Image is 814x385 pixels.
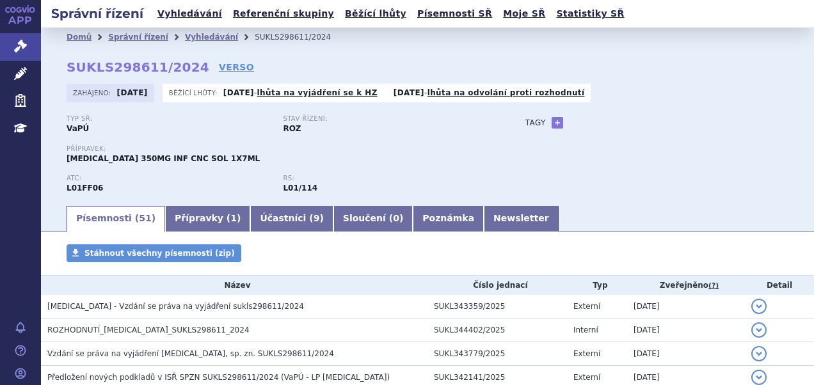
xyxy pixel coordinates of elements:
a: Poznámka [413,206,484,232]
th: Detail [745,276,814,295]
a: Moje SŘ [499,5,549,22]
a: lhůta na odvolání proti rozhodnutí [427,88,585,97]
li: SUKLS298611/2024 [255,27,347,47]
p: - [394,88,585,98]
a: Domů [67,33,92,42]
th: Zveřejněno [627,276,745,295]
button: detail [751,322,767,338]
span: [MEDICAL_DATA] 350MG INF CNC SOL 1X7ML [67,154,260,163]
strong: [DATE] [223,88,254,97]
span: Zahájeno: [73,88,113,98]
button: detail [751,346,767,361]
a: Stáhnout všechny písemnosti (zip) [67,244,241,262]
th: Číslo jednací [427,276,567,295]
td: [DATE] [627,318,745,342]
a: Referenční skupiny [229,5,338,22]
th: Název [41,276,427,295]
a: Písemnosti SŘ [413,5,496,22]
a: + [552,117,563,129]
strong: SUKLS298611/2024 [67,59,209,75]
span: Interní [573,326,598,334]
td: SUKL344402/2025 [427,318,567,342]
p: RS: [283,175,486,182]
span: Předložení nových podkladů v ISŘ SPZN SUKLS298611/2024 (VaPÚ - LP LIBTAYO) [47,373,390,382]
a: lhůta na vyjádření se k HZ [257,88,378,97]
strong: [DATE] [394,88,424,97]
td: [DATE] [627,342,745,366]
span: ROZHODNUTÍ_LIBTAYO_SUKLS298611_2024 [47,326,250,334]
a: Vyhledávání [185,33,238,42]
a: Vyhledávání [154,5,226,22]
h2: Správní řízení [41,4,154,22]
strong: [DATE] [117,88,148,97]
p: Přípravek: [67,145,500,153]
span: 1 [230,213,237,223]
a: Písemnosti (51) [67,206,165,232]
a: Newsletter [484,206,559,232]
button: detail [751,370,767,385]
h3: Tagy [525,115,546,130]
abbr: (?) [708,281,719,290]
a: Účastníci (9) [250,206,333,232]
a: Sloučení (0) [333,206,413,232]
strong: cemiplimab [283,184,317,192]
strong: VaPÚ [67,124,89,133]
button: detail [751,299,767,314]
strong: ROZ [283,124,301,133]
span: 0 [393,213,399,223]
strong: CEMIPLIMAB [67,184,103,192]
span: Externí [573,302,600,311]
p: - [223,88,378,98]
a: Běžící lhůty [341,5,410,22]
td: SUKL343779/2025 [427,342,567,366]
span: Stáhnout všechny písemnosti (zip) [84,249,235,258]
a: Přípravky (1) [165,206,250,232]
p: Typ SŘ: [67,115,270,123]
span: Externí [573,373,600,382]
span: Běžící lhůty: [169,88,220,98]
p: Stav řízení: [283,115,486,123]
a: VERSO [219,61,254,74]
td: [DATE] [627,295,745,318]
a: Statistiky SŘ [552,5,628,22]
span: LIBTAYO - Vzdání se práva na vyjádření sukls298611/2024 [47,302,304,311]
span: Vzdání se práva na vyjádření LIBTAYO, sp. zn. SUKLS298611/2024 [47,349,334,358]
span: 51 [139,213,151,223]
a: Správní řízení [108,33,168,42]
span: 9 [314,213,320,223]
p: ATC: [67,175,270,182]
span: Externí [573,349,600,358]
td: SUKL343359/2025 [427,295,567,318]
th: Typ [567,276,627,295]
